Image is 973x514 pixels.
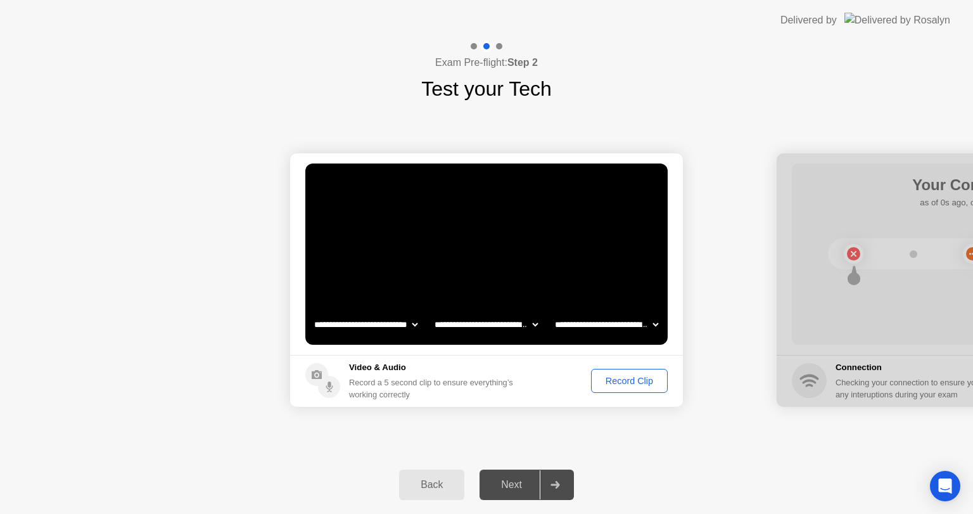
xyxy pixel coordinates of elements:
[349,376,518,401] div: Record a 5 second clip to ensure everything’s working correctly
[552,312,661,337] select: Available microphones
[780,13,837,28] div: Delivered by
[432,312,540,337] select: Available speakers
[930,471,960,501] div: Open Intercom Messenger
[480,470,574,500] button: Next
[507,57,538,68] b: Step 2
[844,13,950,27] img: Delivered by Rosalyn
[483,479,540,491] div: Next
[399,470,464,500] button: Back
[403,479,461,491] div: Back
[591,369,668,393] button: Record Clip
[435,55,538,70] h4: Exam Pre-flight:
[421,74,552,104] h1: Test your Tech
[595,376,663,386] div: Record Clip
[312,312,420,337] select: Available cameras
[349,361,518,374] h5: Video & Audio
